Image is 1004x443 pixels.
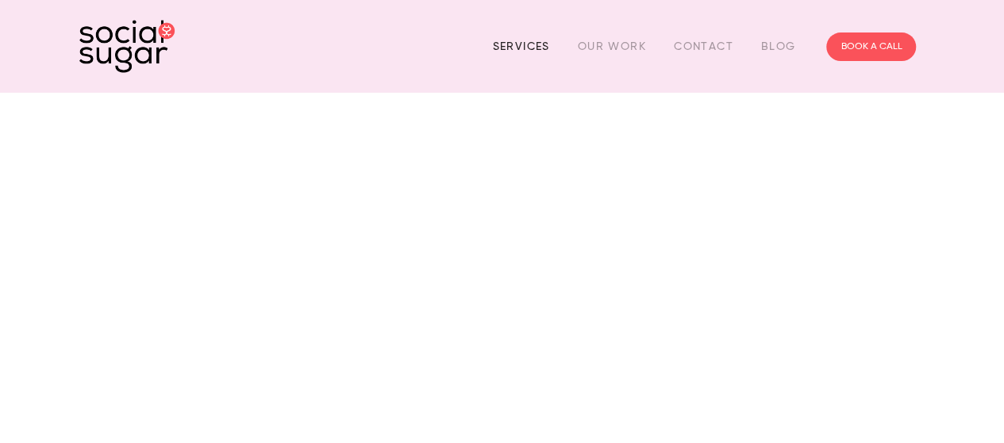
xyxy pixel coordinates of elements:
img: SocialSugar [79,20,175,73]
a: Contact [674,34,733,59]
a: Our Work [578,34,646,59]
a: Blog [761,34,796,59]
a: BOOK A CALL [826,32,916,61]
a: Services [492,34,549,59]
